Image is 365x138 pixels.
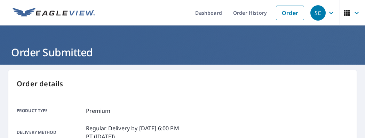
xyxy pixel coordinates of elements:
[17,79,348,89] p: Order details
[310,5,326,21] div: SC
[8,45,357,59] h1: Order Submitted
[17,107,83,115] p: Product type
[86,107,111,115] p: Premium
[276,6,304,20] a: Order
[13,8,95,18] img: EV Logo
